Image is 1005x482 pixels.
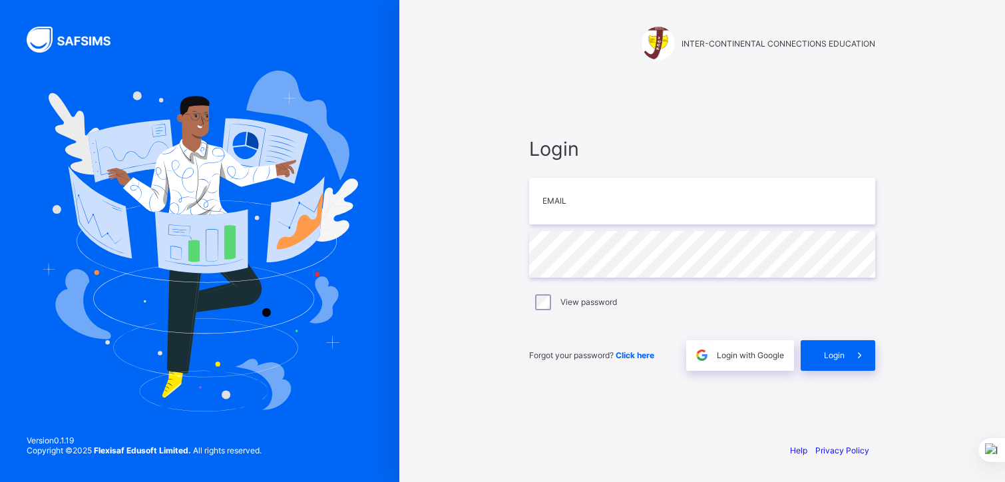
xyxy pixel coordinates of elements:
span: Copyright © 2025 All rights reserved. [27,445,262,455]
a: Privacy Policy [815,445,869,455]
label: View password [560,297,617,307]
img: SAFSIMS Logo [27,27,126,53]
a: Help [790,445,807,455]
span: Login with Google [717,350,784,360]
strong: Flexisaf Edusoft Limited. [94,445,191,455]
span: INTER-CONTINENTAL CONNECTIONS EDUCATION [682,39,875,49]
span: Login [529,137,875,160]
span: Version 0.1.19 [27,435,262,445]
img: Hero Image [41,71,358,411]
span: Forgot your password? [529,350,654,360]
span: Login [824,350,845,360]
a: Click here [616,350,654,360]
img: google.396cfc9801f0270233282035f929180a.svg [694,348,709,363]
